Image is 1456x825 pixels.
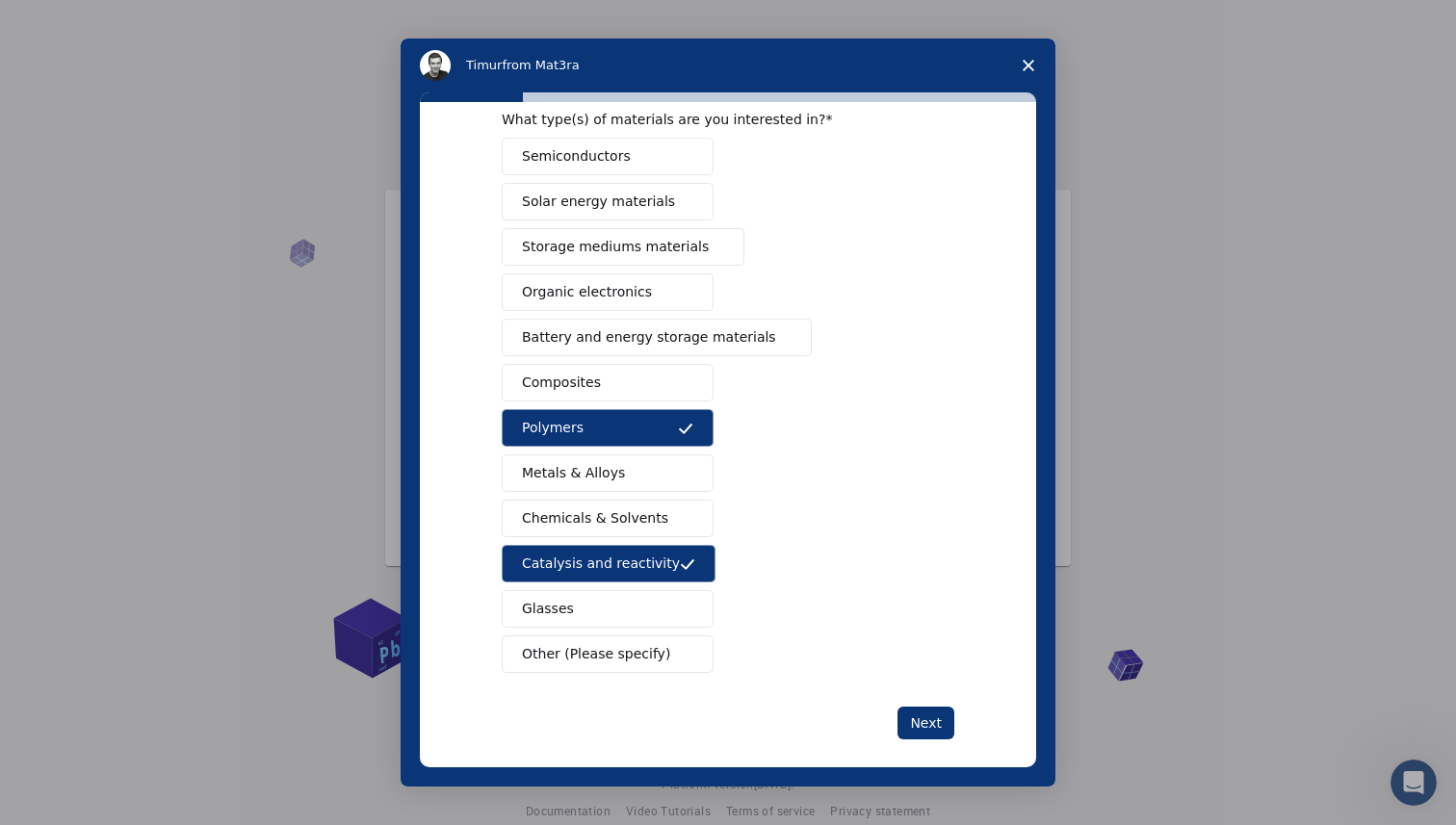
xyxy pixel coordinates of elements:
[522,508,668,529] span: Chemicals & Solvents
[502,183,714,220] button: Solar energy materials
[522,599,574,619] span: Glasses
[502,635,714,673] button: Other (Please specify)
[502,454,714,492] button: Metals & Alloys
[522,463,625,483] span: Metals & Alloys
[502,138,714,175] button: Semiconductors
[466,58,502,72] span: Timur
[502,228,744,266] button: Storage mediums materials
[522,146,631,167] span: Semiconductors
[522,418,584,438] span: Polymers
[522,644,670,664] span: Other (Please specify)
[502,500,714,537] button: Chemicals & Solvents
[502,590,714,628] button: Glasses
[522,282,652,302] span: Organic electronics
[522,373,601,393] span: Composites
[522,237,709,257] span: Storage mediums materials
[502,319,812,356] button: Battery and energy storage materials
[502,364,714,401] button: Composites
[897,707,954,739] button: Next
[502,58,579,72] span: from Mat3ra
[522,192,675,212] span: Solar energy materials
[40,13,110,31] span: Support
[502,111,925,128] div: What type(s) of materials are you interested in?
[1001,39,1055,92] span: Close survey
[502,409,714,447] button: Polymers
[502,273,714,311] button: Organic electronics
[502,545,715,582] button: Catalysis and reactivity
[522,327,776,348] span: Battery and energy storage materials
[420,50,451,81] img: Profile image for Timur
[522,554,680,574] span: Catalysis and reactivity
